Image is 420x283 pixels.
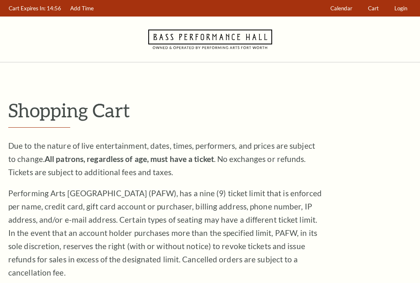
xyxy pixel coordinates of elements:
[45,154,214,164] strong: All patrons, regardless of age, must have a ticket
[8,187,322,279] p: Performing Arts [GEOGRAPHIC_DATA] (PAFW), has a nine (9) ticket limit that is enforced per name, ...
[8,141,315,177] span: Due to the nature of live entertainment, dates, times, performers, and prices are subject to chan...
[364,0,383,17] a: Cart
[327,0,356,17] a: Calendar
[368,5,379,12] span: Cart
[330,5,352,12] span: Calendar
[66,0,98,17] a: Add Time
[391,0,411,17] a: Login
[9,5,45,12] span: Cart Expires In:
[47,5,61,12] span: 14:56
[8,100,412,121] p: Shopping Cart
[394,5,407,12] span: Login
